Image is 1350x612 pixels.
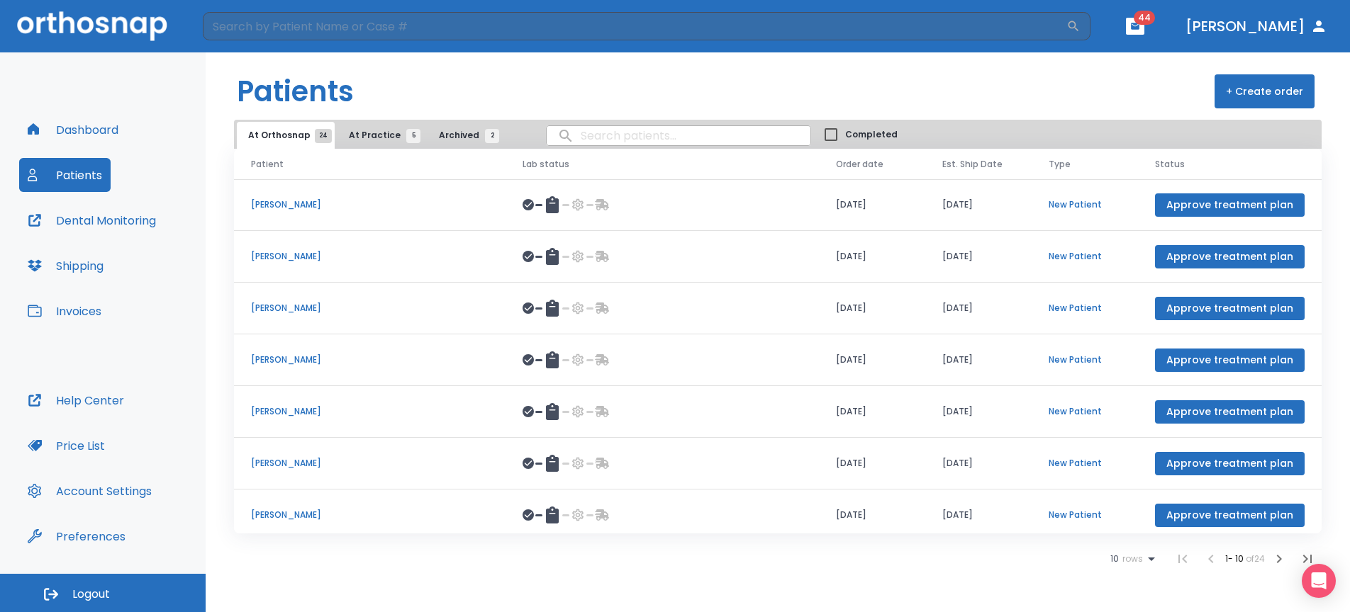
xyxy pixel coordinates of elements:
[251,457,489,470] p: [PERSON_NAME]
[315,129,332,143] span: 24
[1155,193,1305,217] button: Approve treatment plan
[406,129,420,143] span: 5
[1110,554,1119,564] span: 10
[19,383,133,417] button: Help Center
[1134,11,1155,25] span: 44
[17,11,167,40] img: Orthosnap
[1302,564,1336,598] div: Open Intercom Messenger
[251,405,489,418] p: [PERSON_NAME]
[248,129,323,142] span: At Orthosnap
[925,438,1032,489] td: [DATE]
[237,122,506,149] div: tabs
[836,158,883,171] span: Order date
[1049,198,1121,211] p: New Patient
[1155,245,1305,268] button: Approve treatment plan
[1049,302,1121,314] p: New Patient
[1049,158,1071,171] span: Type
[1049,509,1121,521] p: New Patient
[819,386,925,438] td: [DATE]
[845,128,898,141] span: Completed
[19,474,160,508] button: Account Settings
[485,129,499,143] span: 2
[942,158,1003,171] span: Est. Ship Date
[925,283,1032,334] td: [DATE]
[1246,552,1265,565] span: of 24
[819,489,925,541] td: [DATE]
[819,231,925,283] td: [DATE]
[547,122,810,149] input: search
[1119,554,1143,564] span: rows
[251,158,284,171] span: Patient
[19,113,127,147] button: Dashboard
[349,129,413,142] span: At Practice
[1049,405,1121,418] p: New Patient
[1049,457,1121,470] p: New Patient
[251,250,489,263] p: [PERSON_NAME]
[19,429,113,463] button: Price List
[1215,74,1315,108] button: + Create order
[1225,552,1246,565] span: 1 - 10
[523,158,569,171] span: Lab status
[251,302,489,314] p: [PERSON_NAME]
[1180,13,1333,39] button: [PERSON_NAME]
[237,70,354,113] h1: Patients
[1155,348,1305,372] button: Approve treatment plan
[819,283,925,334] td: [DATE]
[1155,158,1185,171] span: Status
[925,489,1032,541] td: [DATE]
[925,386,1032,438] td: [DATE]
[19,294,110,328] button: Invoices
[19,203,164,237] button: Dental Monitoring
[819,179,925,231] td: [DATE]
[1155,297,1305,320] button: Approve treatment plan
[925,231,1032,283] td: [DATE]
[19,158,111,192] button: Patients
[819,438,925,489] td: [DATE]
[819,334,925,386] td: [DATE]
[72,586,110,602] span: Logout
[19,249,112,283] button: Shipping
[251,198,489,211] p: [PERSON_NAME]
[1155,452,1305,475] button: Approve treatment plan
[251,509,489,521] p: [PERSON_NAME]
[925,179,1032,231] td: [DATE]
[251,353,489,366] p: [PERSON_NAME]
[439,129,492,142] span: Archived
[19,519,134,553] button: Preferences
[925,334,1032,386] td: [DATE]
[1049,250,1121,263] p: New Patient
[1155,504,1305,527] button: Approve treatment plan
[1155,400,1305,424] button: Approve treatment plan
[203,12,1066,40] input: Search by Patient Name or Case #
[1049,353,1121,366] p: New Patient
